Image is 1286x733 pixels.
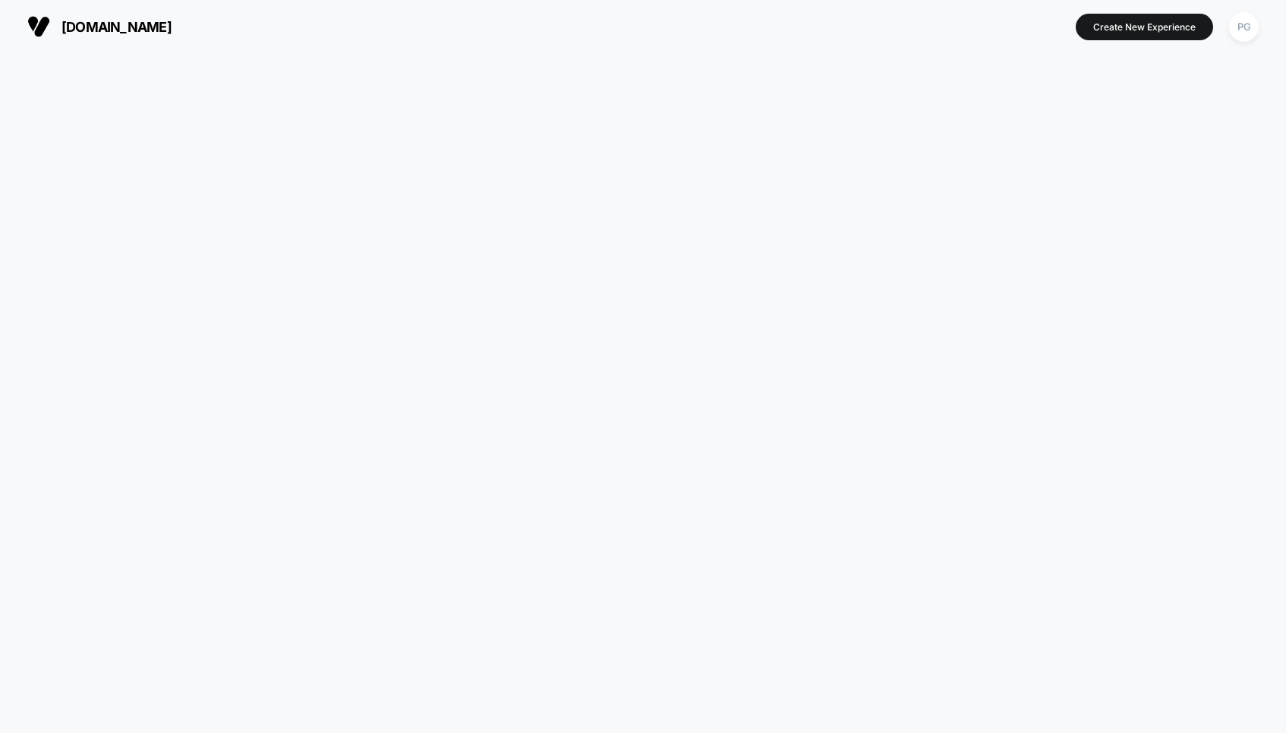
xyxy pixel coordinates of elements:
span: [DOMAIN_NAME] [61,19,172,35]
button: PG [1225,11,1263,43]
button: Create New Experience [1076,14,1213,40]
img: Visually logo [27,15,50,38]
div: PG [1229,12,1259,42]
button: [DOMAIN_NAME] [23,14,176,39]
